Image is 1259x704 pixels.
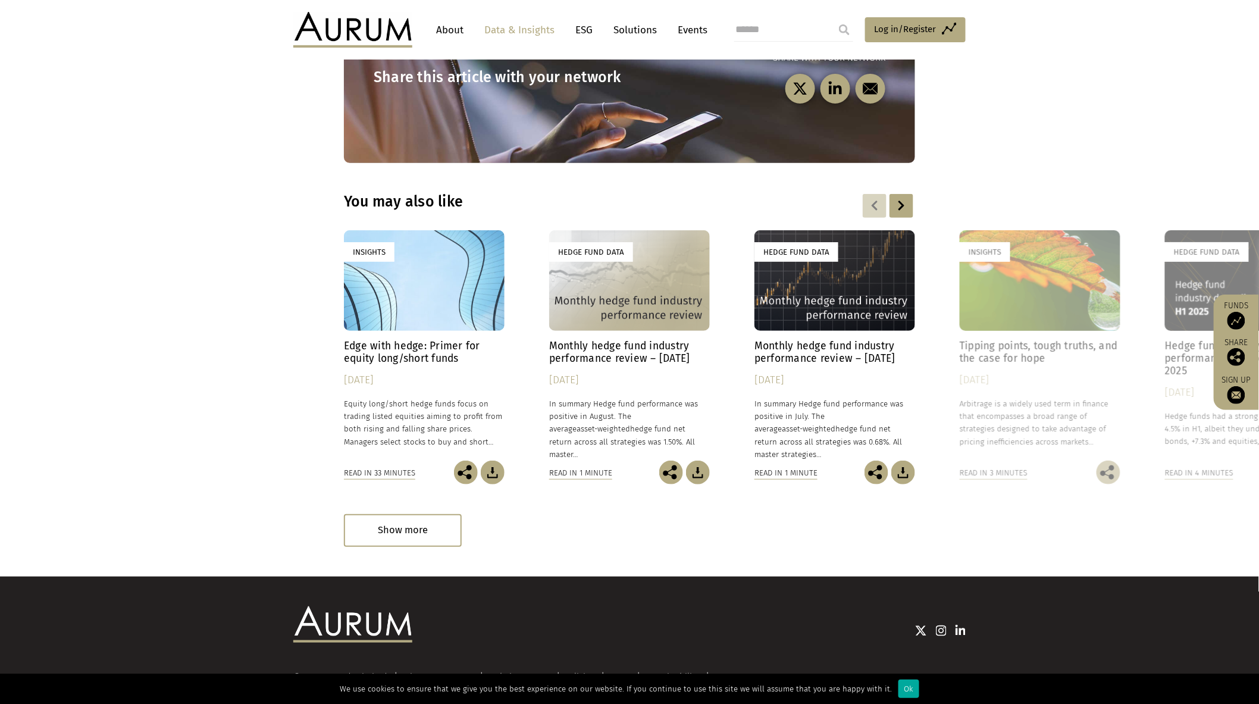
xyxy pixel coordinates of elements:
img: Download Article [481,461,505,484]
img: Aurum Logo [293,606,412,642]
a: About [430,19,469,41]
div: [DATE] [754,372,915,389]
img: Twitter icon [915,625,927,637]
a: Data & Insights [478,19,560,41]
div: [DATE] [960,372,1120,389]
a: Policies [565,671,594,682]
a: Solutions [607,19,663,41]
a: Log in/Register [865,17,966,42]
div: Show more [344,514,462,547]
img: Share this post [865,461,888,484]
h4: Edge with hedge: Primer for equity long/short funds [344,340,505,365]
img: Download Article [686,461,710,484]
img: Share this post [659,461,683,484]
div: Hedge Fund Data [1165,242,1249,262]
a: Insights Edge with hedge: Primer for equity long/short funds [DATE] Equity long/short hedge funds... [344,230,505,461]
a: Events [672,19,707,41]
div: Read in 4 minutes [1165,467,1233,480]
div: Insights [960,242,1010,262]
p: Equity long/short hedge funds focus on trading listed equities aiming to profit from both rising ... [344,398,505,448]
div: Insights [344,242,394,262]
h4: Monthly hedge fund industry performance review – [DATE] [549,340,710,365]
div: [DATE] [549,372,710,389]
img: Share this post [1227,348,1245,366]
img: Download Article [891,461,915,484]
img: twitter-black.svg [793,82,808,96]
input: Submit [832,18,856,42]
div: Read in 3 minutes [960,467,1028,480]
img: Instagram icon [936,625,947,637]
a: Contact [714,671,744,682]
h3: You may also like [344,193,762,211]
span: Log in/Register [874,22,936,36]
div: Read in 33 minutes [344,467,415,480]
a: Sustainability [645,671,699,682]
img: linkedin-black.svg [828,82,843,96]
div: Ok [898,680,919,698]
span: asset-weighted [782,424,835,433]
img: Share this post [454,461,478,484]
p: In summary Hedge fund performance was positive in August. The average hedge fund net return acros... [549,398,710,461]
a: Hedge Fund Data Monthly hedge fund industry performance review – [DATE] [DATE] In summary Hedge f... [549,230,710,461]
p: In summary Hedge fund performance was positive in July. The average hedge fund net return across ... [754,398,915,461]
a: FATCA [609,671,630,682]
a: Sign up [1220,375,1253,404]
img: Linkedin icon [956,625,966,637]
h3: Share this article with your network [374,68,629,86]
img: Share this post [1097,461,1120,484]
div: Hedge Fund Data [549,242,633,262]
div: [DATE] [344,372,505,389]
div: Share [1220,339,1253,366]
a: Funds [1220,301,1253,330]
h4: Tipping points, tough truths, and the case for hope [960,340,1120,365]
a: Hedge Fund Data Monthly hedge fund industry performance review – [DATE] [DATE] In summary Hedge f... [754,230,915,461]
div: Hedge Fund Data [754,242,838,262]
h4: Monthly hedge fund industry performance review – [DATE] [754,340,915,365]
a: Privacy Statement [402,671,473,682]
img: Aurum [293,12,412,48]
p: Arbitrage is a widely used term in finance that encompasses a broad range of strategies designed ... [960,398,1120,448]
a: Website Ts & Cs [488,671,550,682]
img: email-black.svg [863,82,878,96]
div: Read in 1 minute [549,467,612,480]
a: ESG [569,19,599,41]
img: Sign up to our newsletter [1227,386,1245,404]
span: asset-weighted [577,424,630,433]
div: Read in 1 minute [754,467,818,480]
img: Access Funds [1227,312,1245,330]
div: © Aurum Funds Limited [293,672,393,681]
